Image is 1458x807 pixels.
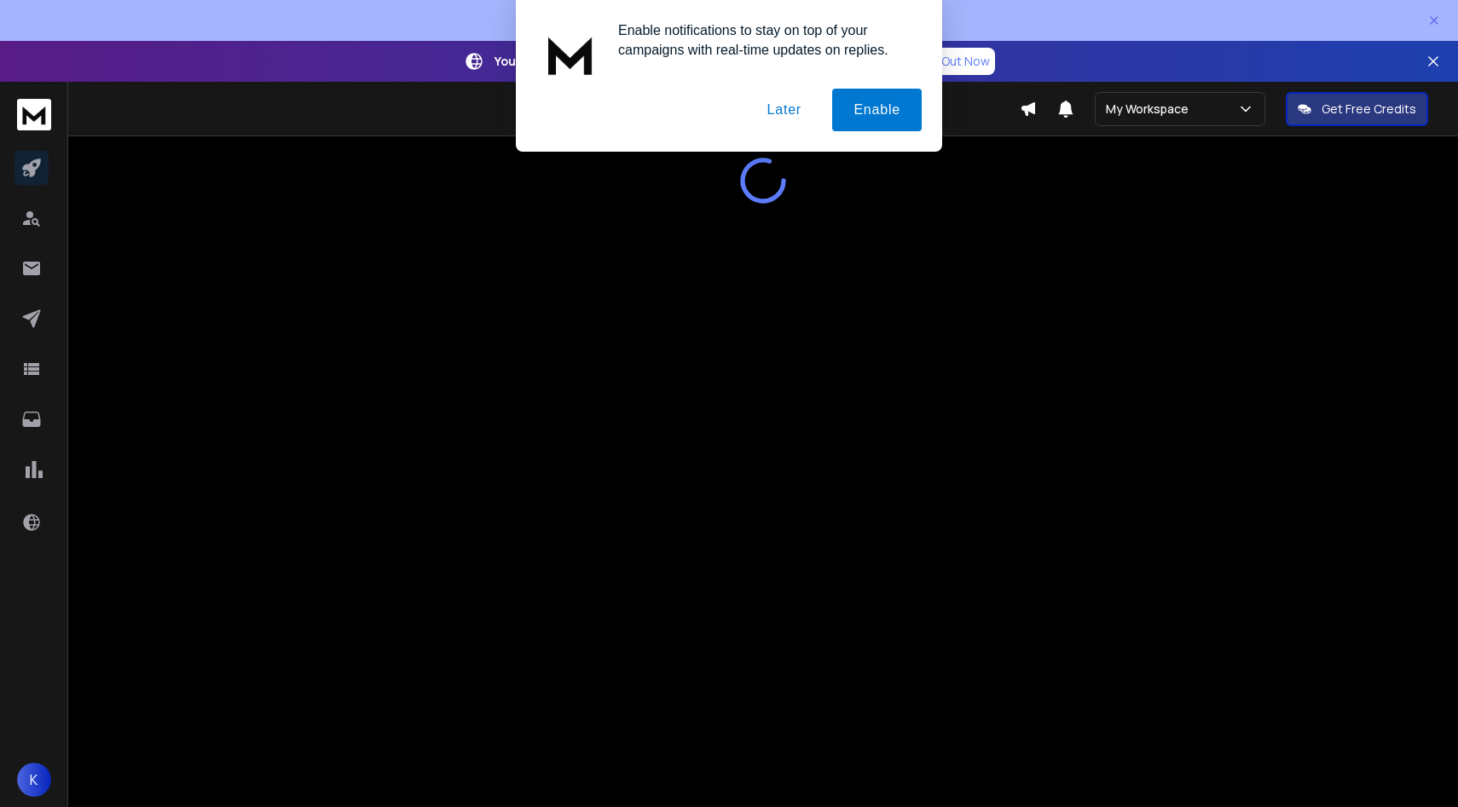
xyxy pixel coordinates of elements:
[17,763,51,797] button: K
[605,20,922,60] div: Enable notifications to stay on top of your campaigns with real-time updates on replies.
[536,20,605,89] img: notification icon
[745,89,822,131] button: Later
[832,89,922,131] button: Enable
